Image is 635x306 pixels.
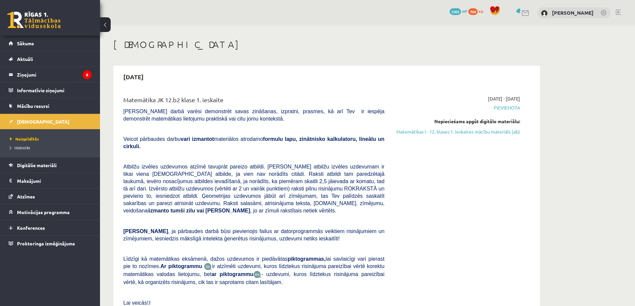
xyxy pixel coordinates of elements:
a: Neizpildītās [10,136,93,142]
span: xp [479,8,483,14]
a: Mācību resursi [9,98,92,114]
img: Amanda Lorberga [541,10,548,17]
span: , ja pārbaudes darbā būsi pievienojis failus ar datorprogrammās veiktiem risinājumiem un zīmējumi... [123,228,384,241]
a: Atzīmes [9,189,92,204]
b: formulu lapu, zinātnisko kalkulatoru, lineālu un cirkuli. [123,136,384,149]
legend: Maksājumi [17,173,92,188]
span: [DEMOGRAPHIC_DATA] [17,119,69,125]
img: JfuEzvunn4EvwAAAAASUVORK5CYII= [204,263,212,270]
span: Izlabotās [10,145,30,150]
div: Matemātika JK 12.b2 klase 1. ieskaite [123,95,384,108]
legend: Ziņojumi [17,67,92,82]
span: [PERSON_NAME] darbā varēsi demonstrēt savas zināšanas, izpratni, prasmes, kā arī Tev ir iespēja d... [123,109,384,122]
a: [PERSON_NAME] [552,9,594,16]
b: Ar piktogrammu [160,263,202,269]
h1: [DEMOGRAPHIC_DATA] [113,39,540,50]
b: ar piktogrammu [211,271,253,277]
span: Līdzīgi kā matemātikas eksāmenā, dažos uzdevumos ir piedāvātas lai savlaicīgi vari pierast pie to... [123,256,384,269]
a: Aktuāli [9,51,92,67]
a: Matemātikas I - 12. klases 1. ieskaites mācību materiāls (ab) [394,128,520,135]
span: ir atzīmēti uzdevumi, kuros līdztekus risinājuma pareizībai vērtē korektu matemātikas valodas lie... [123,263,384,277]
span: 764 [468,8,478,15]
span: Atbilžu izvēles uzdevumos atzīmē tavuprāt pareizo atbildi. [PERSON_NAME] atbilžu izvēles uzdevuma... [123,164,384,213]
span: 3303 [450,8,461,15]
a: Motivācijas programma [9,204,92,220]
span: J [149,300,151,306]
legend: Informatīvie ziņojumi [17,83,92,98]
span: Digitālie materiāli [17,162,57,168]
b: vari izmantot [181,136,214,142]
span: [PERSON_NAME] [123,228,168,234]
span: Aktuāli [17,56,33,62]
b: tumši zilu vai [PERSON_NAME] [170,208,250,213]
i: 8 [83,70,92,79]
span: Proktoringa izmēģinājums [17,240,75,246]
span: Motivācijas programma [17,209,70,215]
span: Neizpildītās [10,136,39,142]
span: [DATE] - [DATE] [488,95,520,102]
img: wKvN42sLe3LLwAAAABJRU5ErkJggg== [253,271,261,278]
b: piktogrammas, [288,256,326,262]
a: Ziņojumi8 [9,67,92,82]
a: 3303 mP [450,8,467,14]
a: Sākums [9,36,92,51]
a: Rīgas 1. Tālmācības vidusskola [7,12,61,28]
div: Nepieciešams apgūt digitālo materiālu: [394,118,520,125]
b: izmanto [149,208,169,213]
a: [DEMOGRAPHIC_DATA] [9,114,92,129]
span: mP [462,8,467,14]
h2: [DATE] [117,69,150,85]
a: Proktoringa izmēģinājums [9,236,92,251]
span: Lai veicās! [123,300,149,306]
a: Izlabotās [10,145,93,151]
a: Informatīvie ziņojumi [9,83,92,98]
a: 764 xp [468,8,486,14]
span: Pievienota [394,104,520,111]
a: Digitālie materiāli [9,157,92,173]
span: Konferences [17,225,45,231]
a: Konferences [9,220,92,235]
span: Mācību resursi [17,103,49,109]
span: Veicot pārbaudes darbu materiālos atrodamo [123,136,384,149]
span: Sākums [17,40,34,46]
span: Atzīmes [17,193,35,199]
a: Maksājumi [9,173,92,188]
